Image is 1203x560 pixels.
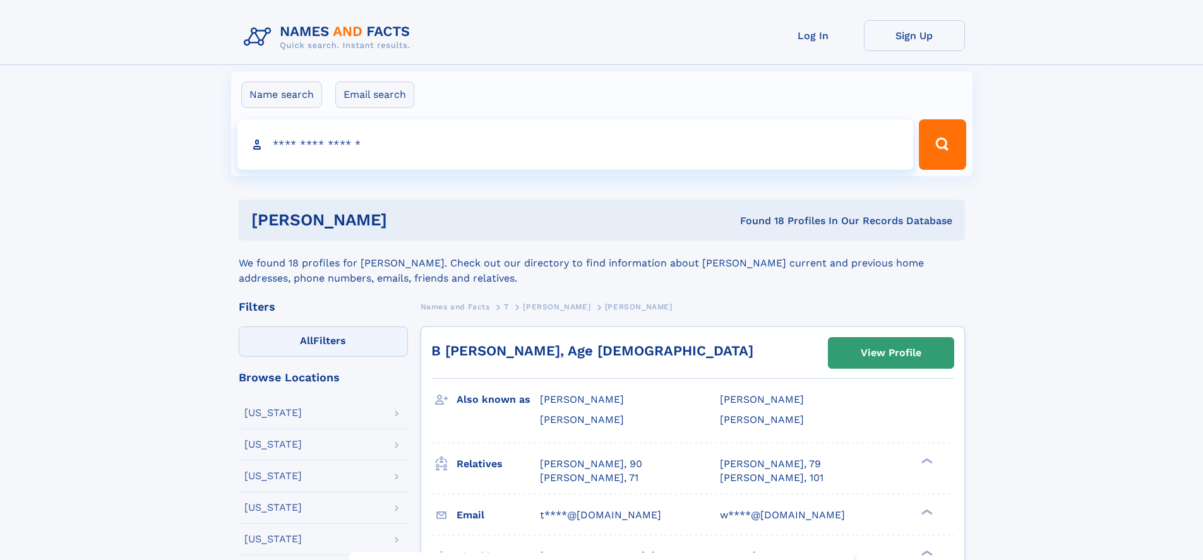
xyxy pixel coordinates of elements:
[605,302,673,311] span: [PERSON_NAME]
[918,508,933,516] div: ❯
[720,414,804,426] span: [PERSON_NAME]
[244,471,302,481] div: [US_STATE]
[239,372,408,383] div: Browse Locations
[918,456,933,465] div: ❯
[244,503,302,513] div: [US_STATE]
[239,20,421,54] img: Logo Names and Facts
[504,299,509,314] a: T
[540,457,642,471] a: [PERSON_NAME], 90
[720,471,823,485] a: [PERSON_NAME], 101
[251,212,564,228] h1: [PERSON_NAME]
[457,504,540,526] h3: Email
[861,338,921,367] div: View Profile
[421,299,490,314] a: Names and Facts
[763,20,864,51] a: Log In
[829,338,954,368] a: View Profile
[300,335,313,347] span: All
[540,414,624,426] span: [PERSON_NAME]
[457,453,540,475] h3: Relatives
[919,119,966,170] button: Search Button
[431,343,753,359] a: B [PERSON_NAME], Age [DEMOGRAPHIC_DATA]
[918,549,933,557] div: ❯
[864,20,965,51] a: Sign Up
[457,389,540,410] h3: Also known as
[720,457,821,471] a: [PERSON_NAME], 79
[563,214,952,228] div: Found 18 Profiles In Our Records Database
[540,393,624,405] span: [PERSON_NAME]
[244,534,302,544] div: [US_STATE]
[504,302,509,311] span: T
[244,439,302,450] div: [US_STATE]
[241,81,322,108] label: Name search
[540,471,638,485] a: [PERSON_NAME], 71
[244,408,302,418] div: [US_STATE]
[335,81,414,108] label: Email search
[720,393,804,405] span: [PERSON_NAME]
[523,299,590,314] a: [PERSON_NAME]
[237,119,914,170] input: search input
[239,326,408,357] label: Filters
[523,302,590,311] span: [PERSON_NAME]
[239,301,408,313] div: Filters
[239,241,965,286] div: We found 18 profiles for [PERSON_NAME]. Check out our directory to find information about [PERSON...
